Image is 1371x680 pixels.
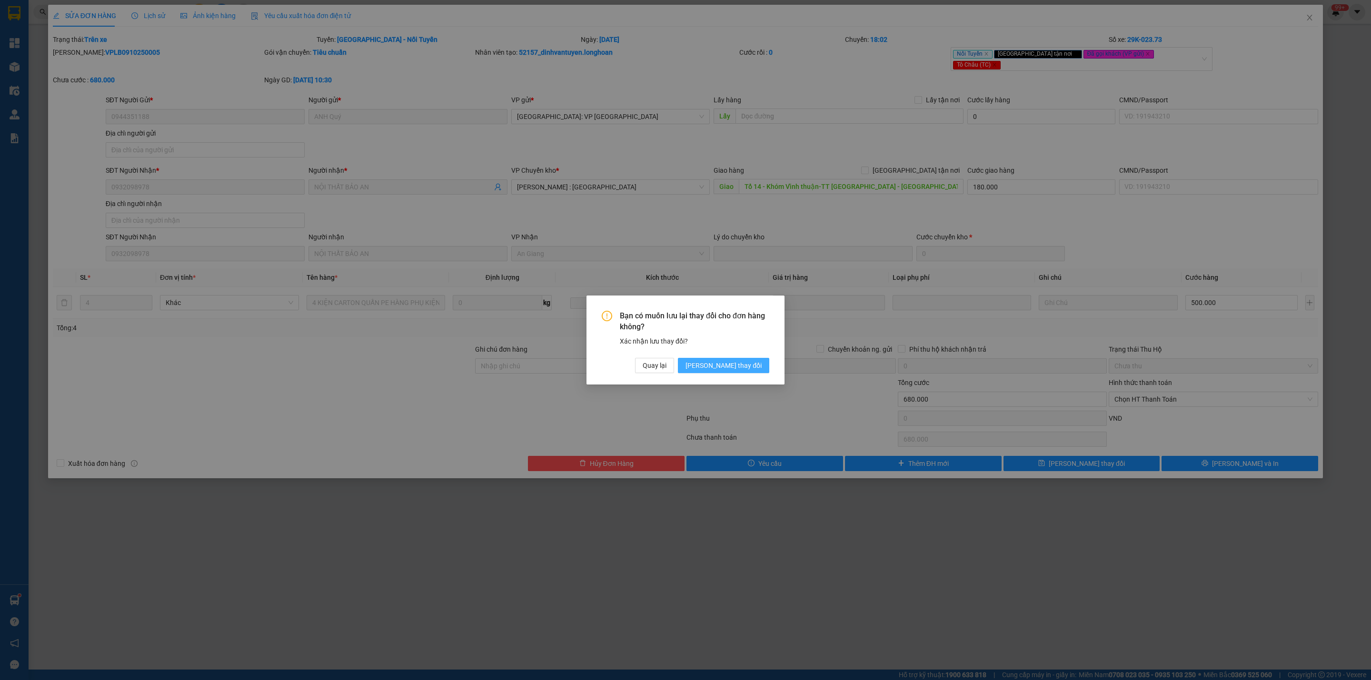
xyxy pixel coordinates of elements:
span: Quay lại [643,360,666,371]
button: Quay lại [635,358,674,373]
div: Xác nhận lưu thay đổi? [620,336,769,346]
span: [PERSON_NAME] thay đổi [685,360,762,371]
span: Bạn có muốn lưu lại thay đổi cho đơn hàng không? [620,311,769,332]
span: exclamation-circle [602,311,612,321]
button: [PERSON_NAME] thay đổi [678,358,769,373]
